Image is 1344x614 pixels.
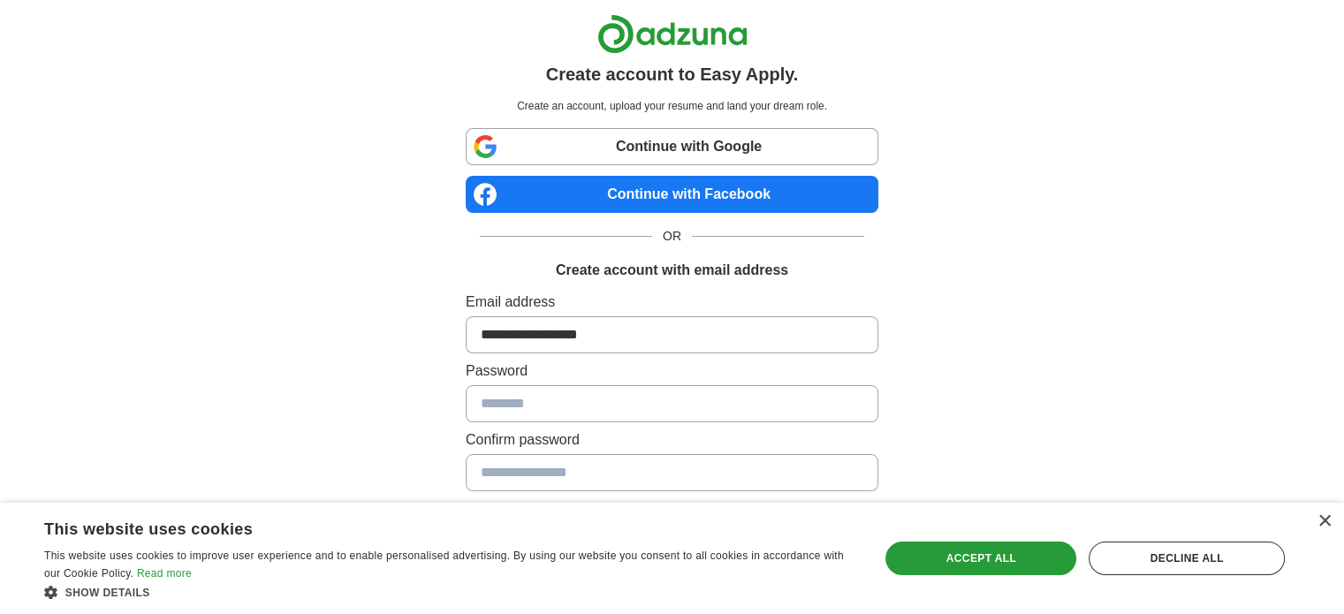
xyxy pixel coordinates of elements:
[597,14,748,54] img: Adzuna logo
[466,292,878,313] label: Email address
[466,360,878,382] label: Password
[466,128,878,165] a: Continue with Google
[652,227,692,246] span: OR
[466,176,878,213] a: Continue with Facebook
[44,513,810,540] div: This website uses cookies
[44,583,854,601] div: Show details
[1089,542,1285,575] div: Decline all
[469,98,875,114] p: Create an account, upload your resume and land your dream role.
[44,550,844,580] span: This website uses cookies to improve user experience and to enable personalised advertising. By u...
[546,61,799,87] h1: Create account to Easy Apply.
[1317,515,1331,528] div: Close
[137,567,192,580] a: Read more, opens a new window
[885,542,1076,575] div: Accept all
[466,429,878,451] label: Confirm password
[556,260,788,281] h1: Create account with email address
[65,587,150,599] span: Show details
